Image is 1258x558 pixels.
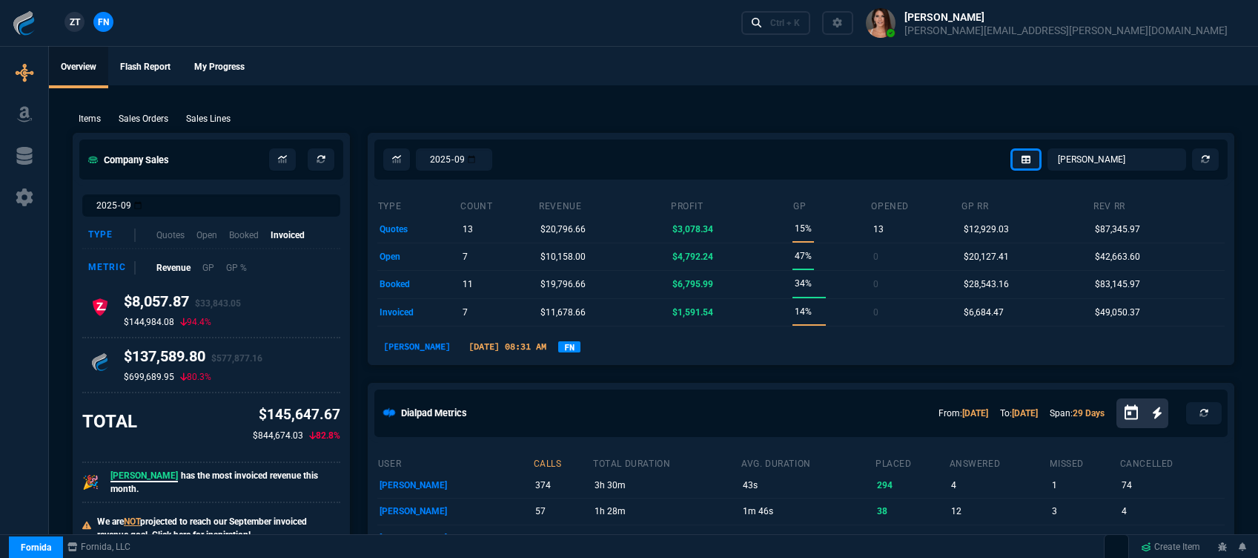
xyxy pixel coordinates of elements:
p: 7 [463,246,468,267]
a: Flash Report [108,47,182,88]
p: We are projected to reach our September invoiced revenue goal. Click here for inspiration! [97,515,340,542]
p: 0 [1122,528,1222,548]
p: Items [79,112,101,125]
th: placed [875,452,949,473]
p: 14% [795,301,812,322]
td: quotes [377,215,460,243]
p: 294 [877,475,946,496]
p: 27 [1052,528,1117,548]
p: 38 [877,501,946,522]
a: FN [558,341,580,352]
th: opened [870,194,961,215]
p: 3h 30m [595,475,738,496]
p: $3,078.34 [672,219,713,240]
td: booked [377,271,460,298]
p: 1m 46s [743,501,873,522]
p: 1 [1052,475,1117,496]
p: $4,792.24 [672,246,713,267]
p: Quotes [156,229,185,242]
p: 34% [795,273,812,294]
a: Create Item [1135,536,1206,558]
div: Metric [88,261,136,275]
p: $6,795.99 [672,274,713,295]
p: Open [196,229,217,242]
p: [PERSON_NAME] [380,528,530,548]
span: FN [98,16,109,29]
p: 17m 29s [743,528,873,548]
p: 80.3% [180,371,211,383]
p: Booked [229,229,259,242]
a: My Progress [182,47,256,88]
p: $145,647.67 [253,404,340,426]
p: To: [1000,407,1038,420]
h5: Dialpad Metrics [401,406,467,420]
p: 0 [873,246,878,267]
p: 53 [535,528,590,548]
th: total duration [592,452,741,473]
p: has the most invoiced revenue this month. [110,469,340,496]
p: $28,543.16 [964,274,1009,295]
a: msbcCompanyName [63,540,135,554]
p: GP [202,261,214,275]
td: open [377,243,460,270]
p: [PERSON_NAME] [380,475,530,496]
p: $1,591.54 [672,302,713,323]
p: 82.8% [309,429,340,442]
th: type [377,194,460,215]
p: $19,796.66 [540,274,586,295]
p: 0 [873,302,878,323]
p: 94.4% [180,316,211,328]
th: Rev RR [1093,194,1225,215]
th: user [377,452,533,473]
p: $20,796.66 [540,219,586,240]
p: 12 [951,501,1047,522]
a: [DATE] [1012,408,1038,418]
p: $83,145.97 [1095,274,1140,295]
td: invoiced [377,298,460,326]
p: 3 [1052,501,1117,522]
p: Sales Orders [119,112,168,125]
button: Open calendar [1122,402,1152,424]
h4: $8,057.87 [124,292,241,316]
span: NOT [124,516,140,527]
a: Overview [49,47,108,88]
th: Profit [670,194,792,215]
p: $49,050.37 [1095,302,1140,323]
p: [PERSON_NAME] [380,501,530,522]
div: Type [88,229,136,242]
th: cancelled [1119,452,1225,473]
h4: $137,589.80 [124,347,262,371]
p: $87,345.97 [1095,219,1140,240]
p: $11,678.66 [540,302,586,323]
span: [PERSON_NAME] [110,470,178,482]
p: 11 [463,274,473,295]
p: $42,663.60 [1095,246,1140,267]
p: $6,684.47 [964,302,1004,323]
th: calls [533,452,592,473]
a: [DATE] [962,408,988,418]
h5: Company Sales [88,153,169,167]
p: 0 [873,274,878,295]
p: 7h 35m [595,528,738,548]
span: $33,843.05 [195,298,241,309]
p: 57 [535,501,590,522]
p: $20,127.41 [964,246,1009,267]
th: GP [792,194,870,215]
p: 1h 28m [595,501,738,522]
p: 13 [873,219,884,240]
th: avg. duration [741,452,875,473]
p: Span: [1050,407,1105,420]
span: ZT [70,16,80,29]
p: Invoiced [271,229,305,242]
th: GP RR [961,194,1093,215]
a: 29 Days [1073,408,1105,418]
p: Revenue [156,261,191,275]
p: [DATE] 08:31 AM [463,340,552,353]
th: missed [1049,452,1119,473]
p: $12,929.03 [964,219,1009,240]
th: count [460,194,538,215]
p: $699,689.95 [124,371,174,383]
p: 374 [535,475,590,496]
p: 74 [1122,475,1222,496]
th: answered [949,452,1050,473]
